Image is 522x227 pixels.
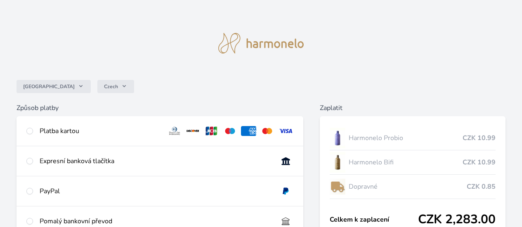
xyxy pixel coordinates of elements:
button: Czech [97,80,134,93]
h6: Zaplatit [320,103,505,113]
span: Dopravné [349,182,467,192]
img: onlineBanking_CZ.svg [278,156,293,166]
span: CZK 10.99 [463,133,496,143]
span: CZK 10.99 [463,157,496,167]
span: [GEOGRAPHIC_DATA] [23,83,75,90]
img: diners.svg [167,126,182,136]
img: jcb.svg [204,126,219,136]
span: CZK 0.85 [467,182,496,192]
span: Harmonelo Bifi [349,157,463,167]
img: bankTransfer_IBAN.svg [278,216,293,226]
span: Celkem k zaplacení [330,215,418,225]
div: PayPal [40,186,272,196]
h6: Způsob platby [17,103,303,113]
img: CLEAN_BIFI_se_stinem_x-lo.jpg [330,152,345,173]
div: Pomalý bankovní převod [40,216,272,226]
img: CLEAN_PROBIO_se_stinem_x-lo.jpg [330,128,345,148]
div: Expresní banková tlačítka [40,156,272,166]
img: delivery-lo.png [330,176,345,197]
img: logo.svg [218,33,304,54]
img: mc.svg [260,126,275,136]
img: maestro.svg [222,126,238,136]
span: Harmonelo Probio [349,133,463,143]
img: discover.svg [185,126,201,136]
div: Platba kartou [40,126,161,136]
img: paypal.svg [278,186,293,196]
img: amex.svg [241,126,256,136]
img: visa.svg [278,126,293,136]
button: [GEOGRAPHIC_DATA] [17,80,91,93]
span: CZK 2,283.00 [418,212,496,227]
span: Czech [104,83,118,90]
